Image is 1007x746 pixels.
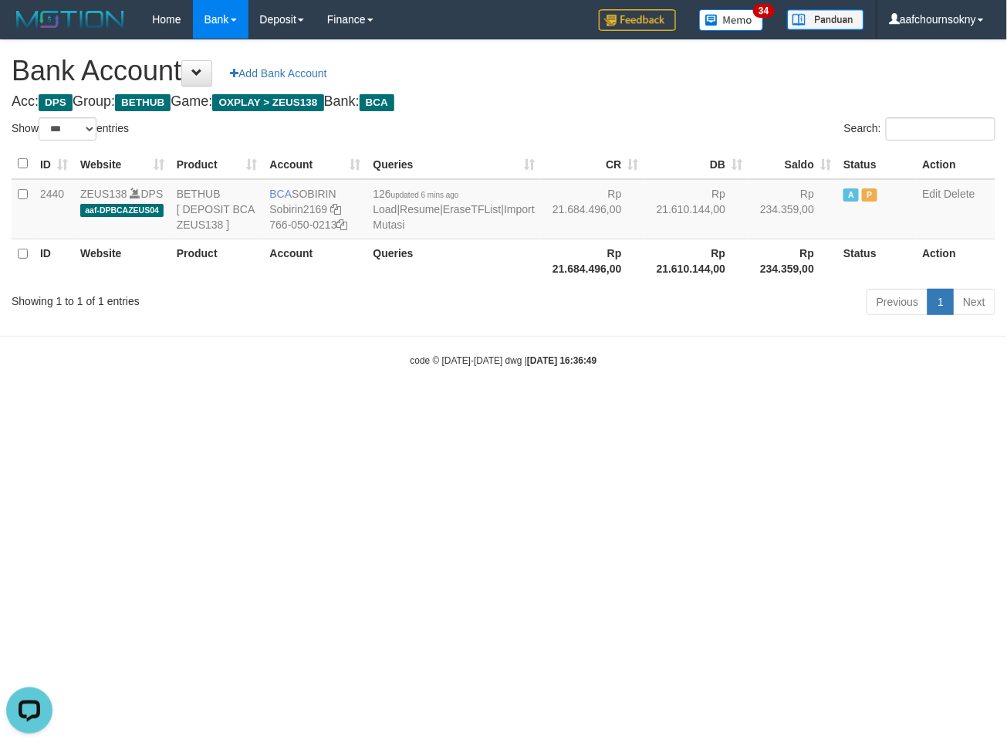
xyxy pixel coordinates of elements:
th: Status [837,149,916,179]
a: 1 [928,289,954,315]
th: Rp 21.684.496,00 [541,239,645,283]
a: EraseTFList [443,203,501,215]
a: Sobirin2169 [269,203,327,215]
td: Rp 21.684.496,00 [541,179,645,239]
button: Open LiveChat chat widget [6,6,52,53]
a: Edit [922,188,941,200]
th: Rp 234.359,00 [748,239,837,283]
th: Status [837,239,916,283]
select: Showentries [39,117,96,141]
span: 126 [373,188,458,200]
th: Queries [367,239,540,283]
span: BCA [360,94,394,111]
td: Rp 21.610.144,00 [645,179,749,239]
th: Action [916,239,995,283]
span: BCA [269,188,292,200]
td: DPS [74,179,171,239]
label: Show entries [12,117,129,141]
small: code © [DATE]-[DATE] dwg | [411,355,597,366]
span: BETHUB [115,94,171,111]
td: 2440 [34,179,74,239]
img: MOTION_logo.png [12,8,129,31]
th: ID [34,239,74,283]
th: Account [263,239,367,283]
a: Import Mutasi [373,203,534,231]
input: Search: [886,117,995,141]
a: Next [953,289,995,315]
a: Delete [944,188,975,200]
span: OXPLAY > ZEUS138 [212,94,323,111]
th: CR: activate to sort column ascending [541,149,645,179]
img: Button%20Memo.svg [699,9,764,31]
img: Feedback.jpg [599,9,676,31]
a: Add Bank Account [220,60,336,86]
strong: [DATE] 16:36:49 [527,355,596,366]
td: BETHUB [ DEPOSIT BCA ZEUS138 ] [171,179,264,239]
img: panduan.png [787,9,864,30]
th: Queries: activate to sort column ascending [367,149,540,179]
td: SOBIRIN 766-050-0213 [263,179,367,239]
span: | | | [373,188,534,231]
th: Website: activate to sort column ascending [74,149,171,179]
th: Rp 21.610.144,00 [645,239,749,283]
a: ZEUS138 [80,188,127,200]
a: Resume [400,203,440,215]
th: ID: activate to sort column ascending [34,149,74,179]
a: Copy 7660500213 to clipboard [337,219,348,231]
th: Website [74,239,171,283]
span: Active [843,188,859,202]
a: Copy Sobirin2169 to clipboard [330,203,341,215]
a: Previous [867,289,928,315]
span: DPS [39,94,73,111]
th: Account: activate to sort column ascending [263,149,367,179]
th: Saldo: activate to sort column ascending [748,149,837,179]
th: DB: activate to sort column ascending [645,149,749,179]
h4: Acc: Group: Game: Bank: [12,94,995,110]
span: Paused [862,188,877,202]
a: Load [373,203,397,215]
th: Product: activate to sort column ascending [171,149,264,179]
th: Action [916,149,995,179]
th: Product [171,239,264,283]
td: Rp 234.359,00 [748,179,837,239]
span: 34 [753,4,774,18]
span: aaf-DPBCAZEUS04 [80,204,164,217]
span: updated 6 mins ago [391,191,459,199]
h1: Bank Account [12,56,995,86]
div: Showing 1 to 1 of 1 entries [12,287,408,309]
label: Search: [844,117,995,141]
